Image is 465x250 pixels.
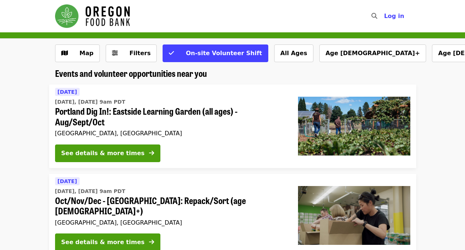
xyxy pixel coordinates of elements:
i: sliders-h icon [112,50,118,57]
span: On-site Volunteer Shift [186,50,262,57]
time: [DATE], [DATE] 9am PDT [55,98,126,106]
button: Age [DEMOGRAPHIC_DATA]+ [319,44,426,62]
span: Filters [130,50,151,57]
span: Map [80,50,94,57]
input: Search [382,7,388,25]
img: Oct/Nov/Dec - Portland: Repack/Sort (age 8+) organized by Oregon Food Bank [298,186,410,245]
time: [DATE], [DATE] 9am PDT [55,187,126,195]
button: See details & more times [55,144,160,162]
span: Oct/Nov/Dec - [GEOGRAPHIC_DATA]: Repack/Sort (age [DEMOGRAPHIC_DATA]+) [55,195,286,217]
img: Oregon Food Bank - Home [55,4,130,28]
i: check icon [169,50,174,57]
img: Portland Dig In!: Eastside Learning Garden (all ages) - Aug/Sept/Oct organized by Oregon Food Bank [298,97,410,156]
a: See details for "Portland Dig In!: Eastside Learning Garden (all ages) - Aug/Sept/Oct" [49,85,416,168]
button: Log in [378,9,410,24]
div: See details & more times [61,238,145,247]
span: Events and volunteer opportunities near you [55,67,207,79]
span: Portland Dig In!: Eastside Learning Garden (all ages) - Aug/Sept/Oct [55,106,286,127]
div: See details & more times [61,149,145,158]
button: All Ages [274,44,313,62]
span: [DATE] [58,178,77,184]
span: Log in [384,12,404,19]
button: Show map view [55,44,100,62]
i: arrow-right icon [149,150,154,157]
i: arrow-right icon [149,239,154,246]
div: [GEOGRAPHIC_DATA], [GEOGRAPHIC_DATA] [55,130,286,137]
button: On-site Volunteer Shift [163,44,268,62]
div: [GEOGRAPHIC_DATA], [GEOGRAPHIC_DATA] [55,219,286,226]
i: search icon [371,12,377,19]
button: Filters (0 selected) [106,44,157,62]
span: [DATE] [58,89,77,95]
i: map icon [61,50,68,57]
